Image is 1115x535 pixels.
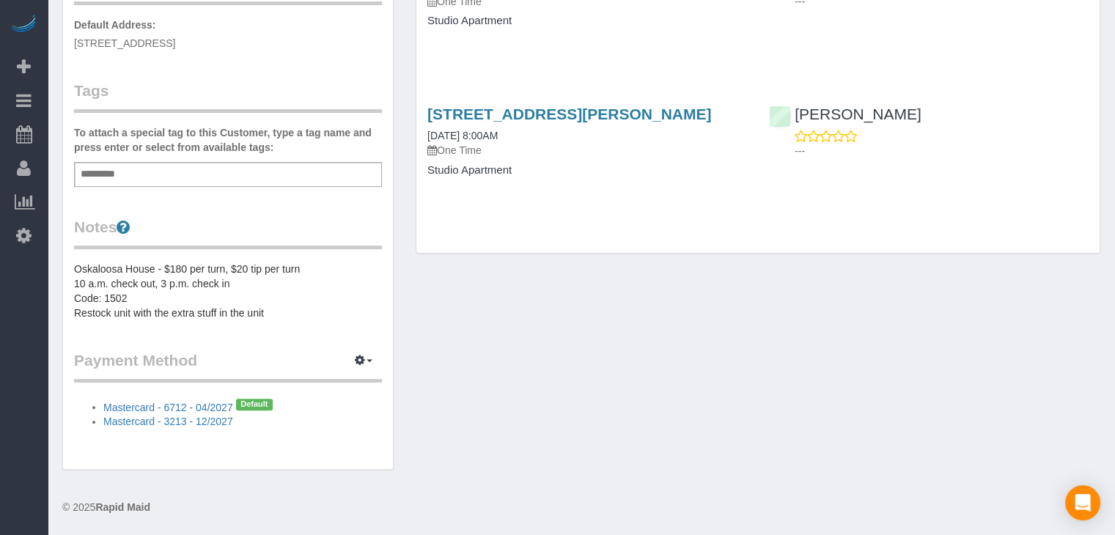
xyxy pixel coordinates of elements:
[74,125,382,155] label: To attach a special tag to this Customer, type a tag name and press enter or select from availabl...
[95,501,150,513] strong: Rapid Maid
[427,15,747,27] h4: Studio Apartment
[9,15,38,35] img: Automaid Logo
[103,416,233,427] a: Mastercard - 3213 - 12/2027
[74,216,382,249] legend: Notes
[74,18,156,32] label: Default Address:
[74,350,382,383] legend: Payment Method
[795,144,1089,158] p: ---
[427,164,747,177] h4: Studio Apartment
[1065,485,1100,520] div: Open Intercom Messenger
[769,106,921,122] a: [PERSON_NAME]
[74,37,175,49] span: [STREET_ADDRESS]
[427,143,747,158] p: One Time
[74,262,382,320] pre: Oskaloosa House - $180 per turn, $20 tip per turn 10 a.m. check out, 3 p.m. check in Code: 1502 R...
[74,80,382,113] legend: Tags
[236,399,273,410] span: Default
[427,130,498,141] a: [DATE] 8:00AM
[427,106,711,122] a: [STREET_ADDRESS][PERSON_NAME]
[103,401,233,413] a: Mastercard - 6712 - 04/2027
[62,500,1100,514] div: © 2025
